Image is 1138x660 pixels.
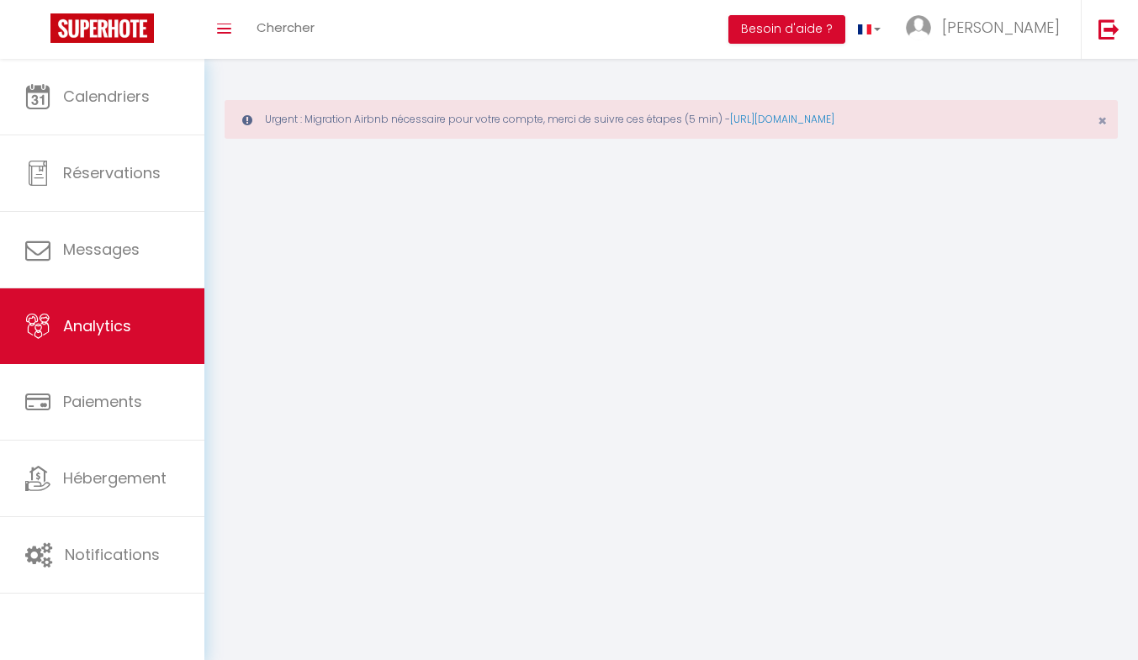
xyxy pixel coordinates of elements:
span: Messages [63,239,140,260]
span: Hébergement [63,467,167,488]
span: Réservations [63,162,161,183]
a: [URL][DOMAIN_NAME] [730,112,834,126]
span: Notifications [65,544,160,565]
button: Close [1098,114,1107,129]
span: Calendriers [63,86,150,107]
span: [PERSON_NAME] [942,17,1060,38]
img: Super Booking [50,13,154,43]
div: Urgent : Migration Airbnb nécessaire pour votre compte, merci de suivre ces étapes (5 min) - [225,100,1118,139]
span: Analytics [63,315,131,336]
span: × [1098,110,1107,131]
img: logout [1098,18,1119,40]
span: Chercher [257,18,315,36]
button: Besoin d'aide ? [728,15,845,44]
button: Ouvrir le widget de chat LiveChat [13,7,64,57]
img: ... [906,15,931,40]
span: Paiements [63,391,142,412]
